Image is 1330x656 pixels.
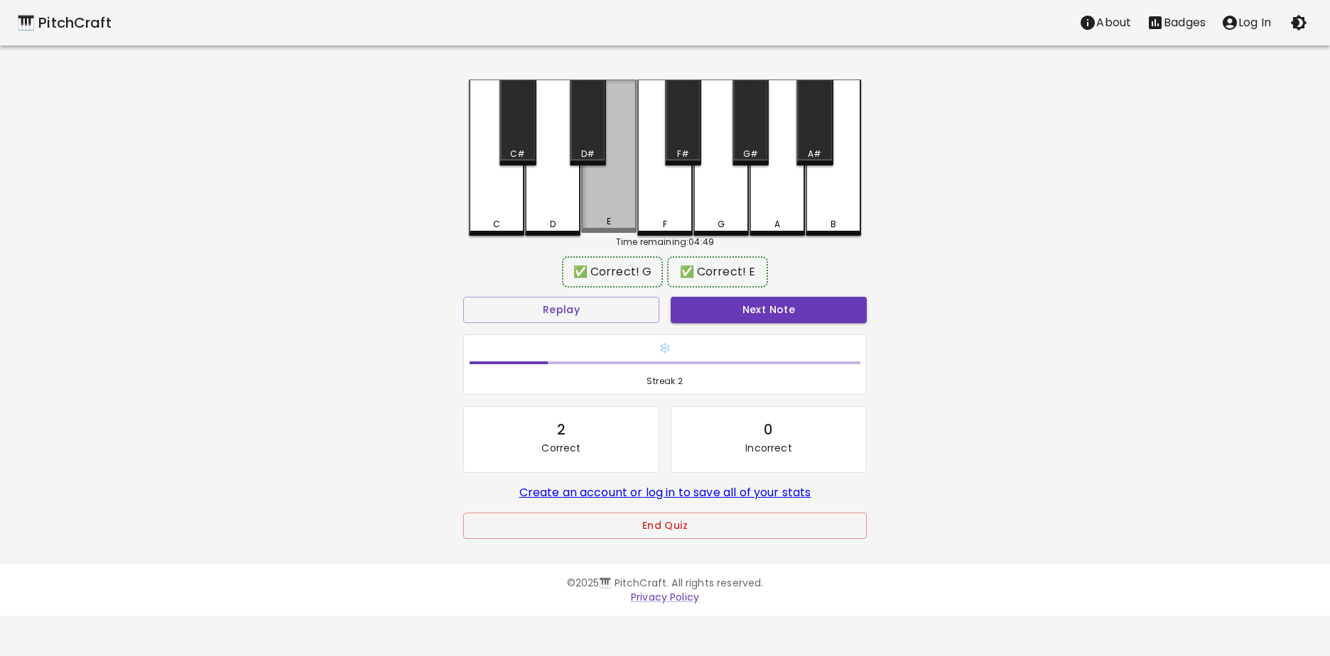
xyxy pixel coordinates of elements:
div: F [663,218,667,231]
p: Incorrect [745,441,791,455]
button: Next Note [671,297,867,323]
span: Streak: 2 [470,374,860,388]
div: 2 [557,418,566,441]
div: ✅ Correct! G [569,263,656,280]
div: ✅ Correct! E [674,263,761,280]
button: End Quiz [463,513,867,539]
button: About [1071,9,1139,37]
h6: ❄️ [470,341,860,356]
div: A# [808,148,821,160]
div: G# [743,148,758,160]
button: Replay [463,297,659,323]
div: Time remaining: 04:49 [469,236,861,248]
div: G [718,218,725,231]
div: D# [581,148,595,160]
button: Stats [1139,9,1213,37]
p: © 2025 🎹 PitchCraft. All rights reserved. [256,576,1074,590]
p: Correct [541,441,580,455]
div: F# [677,148,689,160]
div: C [493,218,500,231]
button: account of current user [1213,9,1279,37]
a: 🎹 PitchCraft [17,11,112,34]
div: B [831,218,836,231]
p: Log In [1238,14,1271,31]
a: Privacy Policy [631,590,699,604]
p: About [1096,14,1131,31]
a: Create an account or log in to save all of your stats [519,484,811,501]
div: A [774,218,780,231]
div: E [607,215,611,228]
div: D [550,218,556,231]
p: Badges [1164,14,1206,31]
div: C# [510,148,525,160]
div: 0 [764,418,773,441]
